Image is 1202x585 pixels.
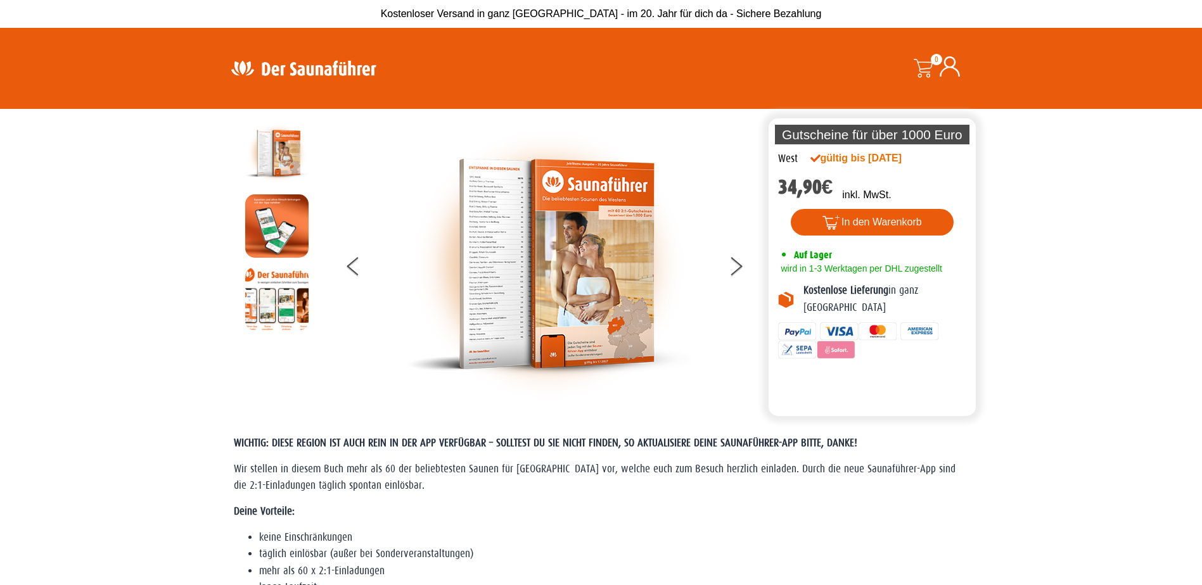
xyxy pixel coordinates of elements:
[803,284,888,296] b: Kostenlose Lieferung
[931,54,942,65] span: 0
[245,194,309,258] img: MOCKUP-iPhone_regional
[259,563,969,579] li: mehr als 60 x 2:1-Einladungen
[234,505,295,517] strong: Deine Vorteile:
[381,8,822,19] span: Kostenloser Versand in ganz [GEOGRAPHIC_DATA] - im 20. Jahr für dich da - Sichere Bezahlung
[245,267,309,330] img: Anleitung7tn
[810,151,930,166] div: gültig bis [DATE]
[259,546,969,562] li: täglich einlösbar (außer bei Sonderveranstaltungen)
[822,175,833,199] span: €
[406,122,691,406] img: der-saunafuehrer-2025-west
[778,175,833,199] bdi: 34,90
[259,529,969,546] li: keine Einschränkungen
[842,187,891,203] p: inkl. MwSt.
[234,463,956,491] span: Wir stellen in diesem Buch mehr als 60 der beliebtesten Saunen für [GEOGRAPHIC_DATA] vor, welche ...
[794,249,832,261] span: Auf Lager
[778,263,942,274] span: wird in 1-3 Werktagen per DHL zugestellt
[803,282,967,316] p: in ganz [GEOGRAPHIC_DATA]
[778,151,798,167] div: West
[775,125,970,144] p: Gutscheine für über 1000 Euro
[791,209,954,236] button: In den Warenkorb
[234,437,857,449] span: WICHTIG: DIESE REGION IST AUCH REIN IN DER APP VERFÜGBAR – SOLLTEST DU SIE NICHT FINDEN, SO AKTUA...
[245,122,309,185] img: der-saunafuehrer-2025-west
